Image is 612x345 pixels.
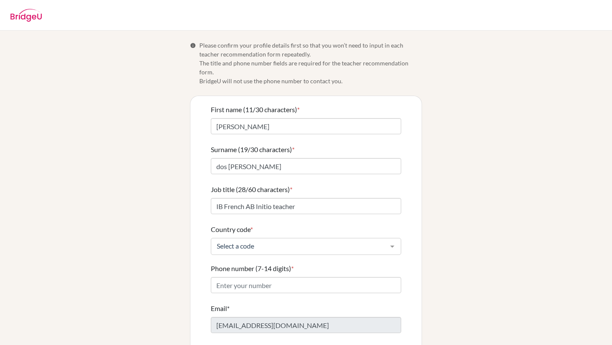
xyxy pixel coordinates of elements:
[211,158,401,174] input: Enter your surname
[211,144,295,155] label: Surname (19/30 characters)
[211,303,229,314] label: Email*
[190,42,196,48] span: Info
[211,277,401,293] input: Enter your number
[215,242,384,250] span: Select a code
[211,263,294,274] label: Phone number (7-14 digits)
[211,184,292,195] label: Job title (28/60 characters)
[211,224,253,235] label: Country code
[199,41,422,85] span: Please confirm your profile details first so that you won’t need to input in each teacher recomme...
[211,118,401,134] input: Enter your first name
[211,105,300,115] label: First name (11/30 characters)
[211,198,401,214] input: Enter your job title
[10,9,42,22] img: BridgeU logo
